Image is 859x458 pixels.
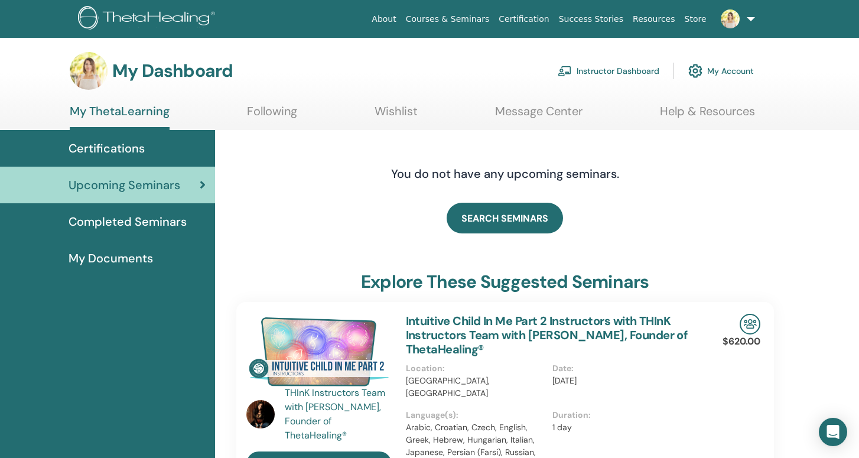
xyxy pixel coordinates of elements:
[552,375,692,387] p: [DATE]
[461,212,548,225] span: SEARCH SEMINARS
[406,409,545,421] p: Language(s) :
[447,203,563,233] a: SEARCH SEMINARS
[558,58,659,84] a: Instructor Dashboard
[495,104,583,127] a: Message Center
[70,52,108,90] img: default.jpg
[246,314,392,389] img: Intuitive Child In Me Part 2 Instructors
[740,314,760,334] img: In-Person Seminar
[406,313,688,357] a: Intuitive Child In Me Part 2 Instructors with THInK Instructors Team with [PERSON_NAME], Founder ...
[688,58,754,84] a: My Account
[552,421,692,434] p: 1 day
[552,409,692,421] p: Duration :
[688,61,702,81] img: cog.svg
[246,400,275,428] img: default.jpg
[319,167,691,181] h4: You do not have any upcoming seminars.
[494,8,554,30] a: Certification
[361,271,649,293] h3: explore these suggested seminars
[247,104,297,127] a: Following
[70,104,170,130] a: My ThetaLearning
[406,375,545,399] p: [GEOGRAPHIC_DATA], [GEOGRAPHIC_DATA]
[69,139,145,157] span: Certifications
[721,9,740,28] img: default.jpg
[401,8,494,30] a: Courses & Seminars
[69,176,180,194] span: Upcoming Seminars
[78,6,219,33] img: logo.png
[69,249,153,267] span: My Documents
[552,362,692,375] p: Date :
[628,8,680,30] a: Resources
[112,60,233,82] h3: My Dashboard
[819,418,847,446] div: Open Intercom Messenger
[660,104,755,127] a: Help & Resources
[367,8,401,30] a: About
[680,8,711,30] a: Store
[723,334,760,349] p: $620.00
[558,66,572,76] img: chalkboard-teacher.svg
[554,8,628,30] a: Success Stories
[375,104,418,127] a: Wishlist
[69,213,187,230] span: Completed Seminars
[406,362,545,375] p: Location :
[285,386,394,443] a: THInK Instructors Team with [PERSON_NAME], Founder of ThetaHealing®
